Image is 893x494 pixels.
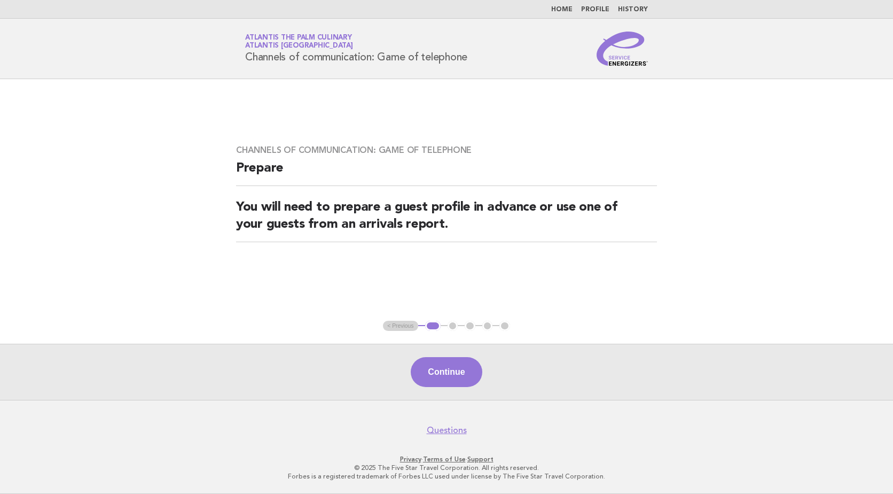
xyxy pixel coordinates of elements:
[236,145,657,156] h3: Channels of communication: Game of telephone
[581,6,609,13] a: Profile
[236,160,657,186] h2: Prepare
[411,357,482,387] button: Continue
[120,464,773,472] p: © 2025 The Five Star Travel Corporation. All rights reserved.
[120,472,773,481] p: Forbes is a registered trademark of Forbes LLC used under license by The Five Star Travel Corpora...
[423,456,466,463] a: Terms of Use
[597,32,648,66] img: Service Energizers
[467,456,493,463] a: Support
[245,35,467,63] h1: Channels of communication: Game of telephone
[427,425,467,436] a: Questions
[245,34,353,49] a: Atlantis The Palm CulinaryAtlantis [GEOGRAPHIC_DATA]
[551,6,573,13] a: Home
[245,43,353,50] span: Atlantis [GEOGRAPHIC_DATA]
[618,6,648,13] a: History
[120,455,773,464] p: · ·
[236,199,657,242] h2: You will need to prepare a guest profile in advance or use one of your guests from an arrivals re...
[425,321,441,331] button: 1
[400,456,421,463] a: Privacy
